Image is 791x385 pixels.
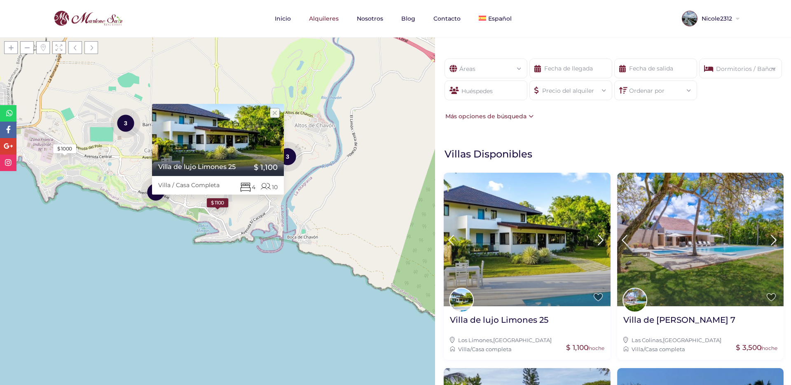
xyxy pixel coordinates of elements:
div: 3 [165,103,195,134]
h1: Villas Disponibles [445,148,787,160]
a: [GEOGRAPHIC_DATA] [493,337,552,343]
span: 10 [260,181,278,192]
div: Precio del alquiler [536,81,606,95]
h2: Villa de [PERSON_NAME] 7 [623,315,735,325]
div: 3 [111,108,140,139]
input: Fecha de llegada [529,59,612,78]
img: Villa de lujo Colinas 7 [617,173,784,306]
img: logo [51,9,125,28]
img: Villa de lujo Limones 25 [444,173,611,306]
div: Más opciones de búsqueda [443,112,534,121]
div: Villa / Casa Completa [152,176,226,195]
div: Ordenar por [621,81,690,95]
span: 4 [240,181,255,192]
a: Villa [632,346,644,352]
div: / [623,345,778,354]
div: Áreas [451,59,521,73]
div: 3 [273,141,302,172]
a: Villa de [PERSON_NAME] 7 [623,315,735,331]
span: Español [488,15,512,22]
a: Villa de lujo Limones 25 [152,163,264,171]
a: Villa de lujo Limones 25 [450,315,548,331]
div: $ 1100 [211,199,224,207]
a: Villa [458,346,470,352]
div: , [450,336,604,345]
div: 7 [150,140,180,171]
a: Las Colinas [632,337,662,343]
span: Nicole2312 [697,16,734,21]
div: Huéspedes [445,80,527,100]
div: Dormitorios / Baños [706,59,775,77]
div: 2 [141,176,171,207]
div: / [450,345,604,354]
div: , [623,336,778,345]
input: Fecha de salida [614,59,697,78]
h2: Villa de lujo Limones 25 [450,315,548,325]
a: Casa completa [645,346,685,352]
a: Los Limones [458,337,492,343]
a: [GEOGRAPHIC_DATA] [663,337,721,343]
div: $ 1000 [57,145,72,153]
a: Casa completa [472,346,512,352]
